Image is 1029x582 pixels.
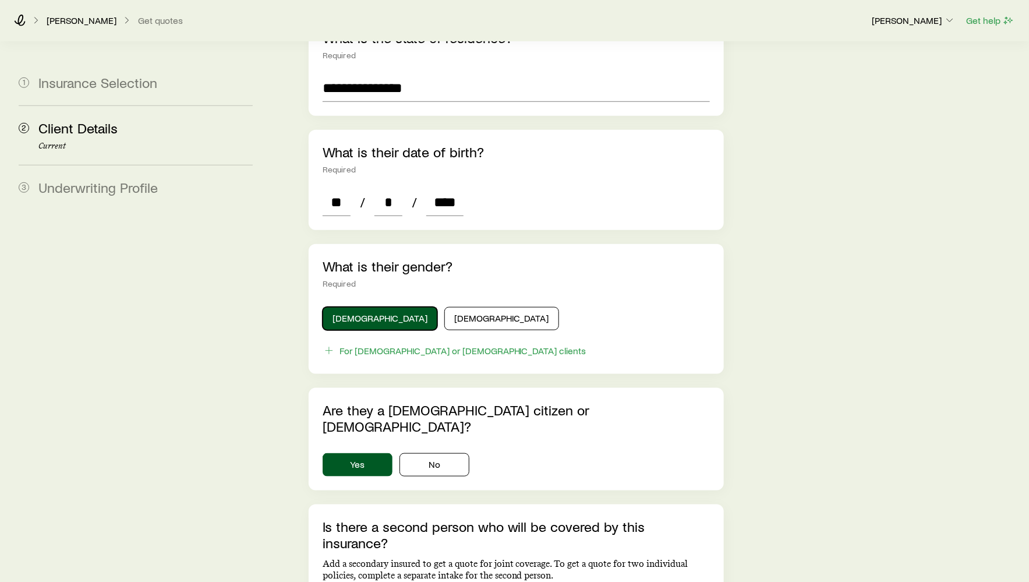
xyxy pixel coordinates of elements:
[19,77,29,88] span: 1
[323,258,710,274] p: What is their gender?
[323,453,392,477] button: Yes
[966,14,1015,27] button: Get help
[38,179,158,196] span: Underwriting Profile
[38,142,253,151] p: Current
[323,144,710,160] p: What is their date of birth?
[19,182,29,193] span: 3
[19,123,29,133] span: 2
[323,558,710,581] p: Add a secondary insured to get a quote for joint coverage. To get a quote for two individual poli...
[871,14,956,28] button: [PERSON_NAME]
[38,74,157,91] span: Insurance Selection
[355,194,370,210] span: /
[444,307,559,330] button: [DEMOGRAPHIC_DATA]
[47,15,116,26] p: [PERSON_NAME]
[323,518,710,551] p: Is there a second person who will be covered by this insurance?
[399,453,469,477] button: No
[323,165,710,174] div: Required
[872,15,956,26] p: [PERSON_NAME]
[340,345,586,357] div: For [DEMOGRAPHIC_DATA] or [DEMOGRAPHIC_DATA] clients
[137,15,183,26] button: Get quotes
[323,344,587,358] button: For [DEMOGRAPHIC_DATA] or [DEMOGRAPHIC_DATA] clients
[38,119,118,136] span: Client Details
[407,194,422,210] span: /
[323,402,710,435] p: Are they a [DEMOGRAPHIC_DATA] citizen or [DEMOGRAPHIC_DATA]?
[323,279,710,288] div: Required
[323,51,710,60] div: Required
[323,307,437,330] button: [DEMOGRAPHIC_DATA]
